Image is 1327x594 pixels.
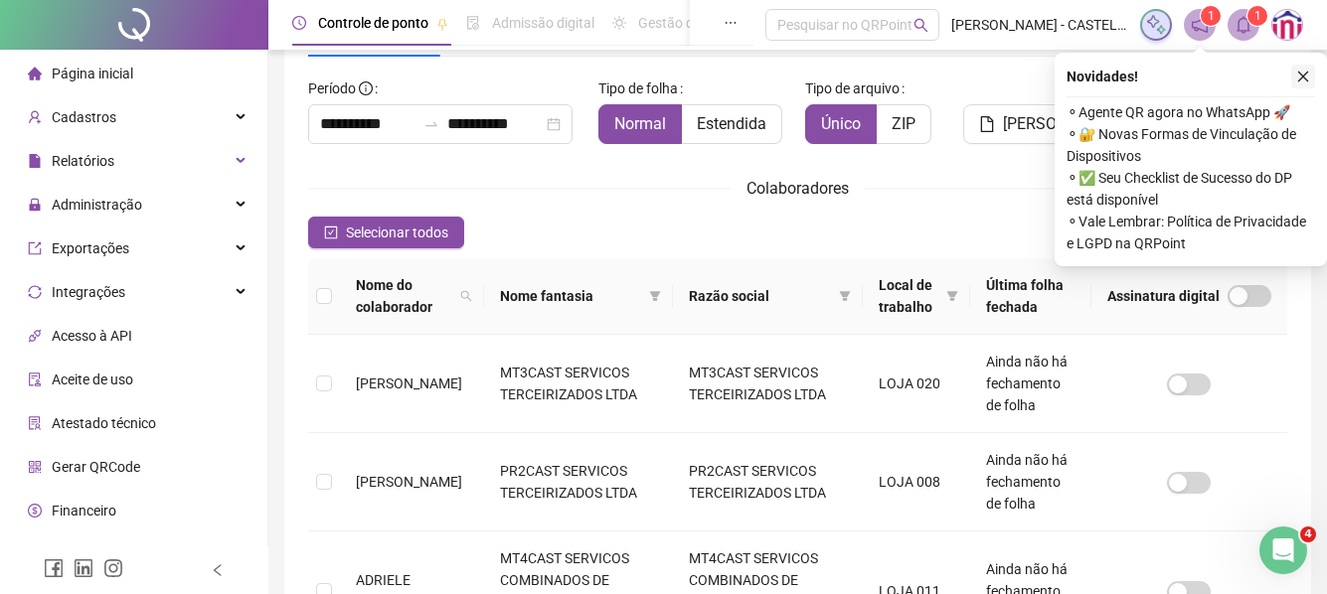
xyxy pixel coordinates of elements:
span: file [28,154,42,168]
iframe: Intercom live chat [1259,526,1307,574]
span: Colaboradores [746,179,849,198]
span: Tipo de folha [598,77,678,99]
span: export [28,241,42,255]
span: sun [612,16,626,30]
span: close [1296,70,1310,83]
span: Página inicial [52,66,133,81]
span: Nome fantasia [500,285,641,307]
span: Tipo de arquivo [805,77,900,99]
span: home [28,67,42,80]
span: ⚬ ✅ Seu Checklist de Sucesso do DP está disponível [1067,167,1315,211]
span: Período [308,80,356,96]
td: MT3CAST SERVICOS TERCEIRIZADOS LTDA [673,335,862,433]
span: Administração [52,197,142,213]
span: Atestado técnico [52,415,156,431]
sup: 1 [1201,6,1221,26]
span: Ainda não há fechamento de folha [986,354,1068,413]
sup: 1 [1247,6,1267,26]
button: Selecionar todos [308,217,464,248]
span: [PERSON_NAME] [1003,112,1122,136]
img: 74272 [1272,10,1302,40]
span: Assinatura digital [1107,285,1220,307]
span: file-done [466,16,480,30]
span: filter [649,290,661,302]
span: facebook [44,558,64,578]
span: filter [942,270,962,322]
span: Gestão de férias [638,15,739,31]
span: Cadastros [52,109,116,125]
span: filter [946,290,958,302]
span: swap-right [423,116,439,132]
img: sparkle-icon.fc2bf0ac1784a2077858766a79e2daf3.svg [1145,14,1167,36]
span: Selecionar todos [346,222,448,243]
span: user-add [28,110,42,124]
span: Exportações [52,240,129,256]
span: Razão social [689,285,830,307]
span: qrcode [28,460,42,474]
span: filter [839,290,851,302]
span: [PERSON_NAME] - CASTELINI COMERCIO DE VESTUARIO LTDA [951,14,1128,36]
span: ellipsis [724,16,738,30]
td: LOJA 020 [863,335,970,433]
span: Aceite de uso [52,371,133,387]
span: ZIP [892,114,915,133]
span: Estendida [697,114,766,133]
span: solution [28,416,42,430]
span: Relatórios [52,153,114,169]
span: left [211,563,225,577]
span: [PERSON_NAME] [356,474,462,490]
span: info-circle [359,81,373,95]
span: linkedin [74,558,93,578]
span: ⚬ Vale Lembrar: Política de Privacidade e LGPD na QRPoint [1067,211,1315,254]
span: 4 [1300,526,1316,542]
span: ⚬ Agente QR agora no WhatsApp 🚀 [1067,101,1315,123]
span: instagram [103,558,123,578]
span: Admissão digital [492,15,594,31]
span: Controle de ponto [318,15,428,31]
span: bell [1235,16,1252,34]
span: Acesso à API [52,328,132,344]
td: PR2CAST SERVICOS TERCEIRIZADOS LTDA [673,433,862,531]
td: LOJA 008 [863,433,970,531]
th: Última folha fechada [970,258,1091,335]
td: MT3CAST SERVICOS TERCEIRIZADOS LTDA [484,335,673,433]
span: [PERSON_NAME] [356,375,462,391]
button: [PERSON_NAME] [963,104,1138,144]
span: Gerar QRCode [52,459,140,475]
span: to [423,116,439,132]
span: sync [28,285,42,299]
span: ⚬ 🔐 Novas Formas de Vinculação de Dispositivos [1067,123,1315,167]
td: PR2CAST SERVICOS TERCEIRIZADOS LTDA [484,433,673,531]
span: filter [645,281,665,311]
span: 1 [1208,9,1215,23]
span: file [979,116,995,132]
span: search [456,270,476,322]
span: check-square [324,225,338,239]
span: api [28,329,42,343]
span: Local de trabalho [879,274,938,318]
span: Único [821,114,861,133]
span: audit [28,372,42,386]
span: filter [835,281,855,311]
span: Ainda não há fechamento de folha [986,452,1068,512]
span: Novidades ! [1067,66,1138,87]
span: search [913,18,928,33]
span: 1 [1254,9,1261,23]
span: search [460,290,472,302]
span: clock-circle [292,16,306,30]
span: Nome do colaborador [356,274,452,318]
span: Normal [614,114,666,133]
span: Financeiro [52,503,116,519]
span: Integrações [52,284,125,300]
span: lock [28,198,42,212]
span: pushpin [436,18,448,30]
span: notification [1191,16,1209,34]
span: dollar [28,504,42,518]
